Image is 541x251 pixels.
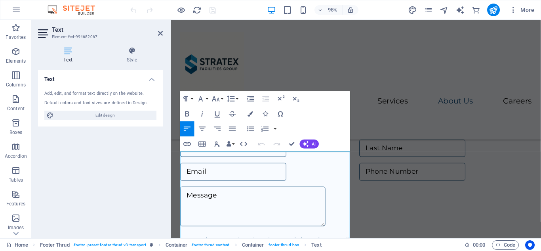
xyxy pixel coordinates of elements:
[166,240,188,250] span: Click to select. Double-click to edit
[225,121,240,136] button: Align Justify
[478,242,480,248] span: :
[274,91,288,106] button: Superscript
[242,240,264,250] span: Click to select. Double-click to edit
[525,240,535,250] button: Usercentrics
[408,6,417,15] i: Design (Ctrl+Alt+Y)
[195,136,210,151] button: Insert Table
[195,91,210,106] button: Font Family
[150,243,153,247] i: This element is a customizable preset
[6,34,26,40] p: Favorites
[180,136,194,151] button: Insert Link
[6,58,26,64] p: Elements
[506,4,537,16] button: More
[243,121,257,136] button: Unordered List
[8,224,24,231] p: Images
[101,47,163,63] h4: Style
[347,6,354,13] i: On resize automatically adjust zoom level to fit chosen device.
[38,47,101,63] h4: Text
[495,240,515,250] span: Code
[195,106,210,121] button: Italic (Ctrl+I)
[44,100,156,107] div: Default colors and font sizes are defined in Design.
[5,153,27,159] p: Accordion
[244,91,258,106] button: Increase Indent
[285,136,299,151] button: Confirm (Ctrl+⏎)
[424,5,433,15] button: pages
[289,91,303,106] button: Subscript
[192,5,202,15] button: reload
[180,106,194,121] button: Bold (Ctrl+B)
[273,106,288,121] button: Special Characters
[44,90,156,97] div: Add, edit, and format text directly on the website.
[509,6,534,14] span: More
[210,136,225,151] button: Clear Formatting
[267,240,299,250] span: . footer-thrud-box
[471,6,480,15] i: Commerce
[73,240,147,250] span: . footer .preset-footer-thrud-v3-transport
[255,136,269,151] button: Undo (Ctrl+Z)
[7,105,25,112] p: Content
[6,82,26,88] p: Columns
[225,106,240,121] button: Strikethrough
[40,240,70,250] span: Click to select. Double-click to edit
[300,140,319,149] button: AI
[424,6,433,15] i: Pages (Ctrl+Alt+S)
[40,240,322,250] nav: breadcrumb
[210,91,225,106] button: Font Size
[46,5,105,15] img: Editor Logo
[272,121,278,136] button: Ordered List
[6,201,25,207] p: Features
[471,5,481,15] button: commerce
[176,5,186,15] button: Click here to leave preview mode and continue editing
[440,6,449,15] i: Navigator
[236,136,251,151] button: HTML
[56,111,154,120] span: Edit design
[180,121,194,136] button: Align Left
[455,5,465,15] button: text_generator
[465,240,486,250] h6: Session time
[311,240,321,250] span: Click to select. Double-click to edit
[314,5,343,15] button: 95%
[44,111,156,120] button: Edit design
[9,177,23,183] p: Tables
[487,4,500,16] button: publish
[195,121,210,136] button: Align Center
[455,6,465,15] i: AI Writer
[191,240,230,250] span: . footer-thrud-content
[312,142,316,146] span: AI
[52,33,147,40] h3: Element #ed-994682067
[243,106,257,121] button: Colors
[6,240,28,250] a: Click to cancel selection. Double-click to open Pages
[258,121,272,136] button: Ordered List
[258,106,272,121] button: Icons
[52,26,163,33] h2: Text
[210,106,225,121] button: Underline (Ctrl+U)
[192,6,202,15] i: Reload page
[326,5,339,15] h6: 95%
[210,121,225,136] button: Align Right
[259,91,273,106] button: Decrease Indent
[473,240,485,250] span: 00 00
[492,240,519,250] button: Code
[270,136,284,151] button: Redo (Ctrl+Shift+Z)
[225,136,236,151] button: Data Bindings
[440,5,449,15] button: navigator
[10,129,23,136] p: Boxes
[38,70,163,84] h4: Text
[489,6,498,15] i: Publish
[408,5,417,15] button: design
[180,91,194,106] button: Paragraph Format
[225,91,240,106] button: Line Height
